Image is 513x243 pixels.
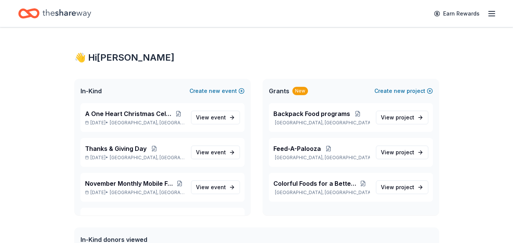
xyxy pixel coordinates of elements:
span: View [381,148,414,157]
span: Thanks & Giving Day [85,144,147,153]
a: View project [376,180,428,194]
span: Feed-A-Palooza [273,144,321,153]
span: project [396,184,414,190]
span: Backpack Food programs [273,109,350,118]
span: View [196,148,226,157]
span: View [381,113,414,122]
span: Colorful Foods for a Better Start [273,179,357,188]
span: project [396,149,414,155]
a: View project [376,146,428,159]
a: View event [191,180,240,194]
div: 👋 Hi [PERSON_NAME] [74,52,439,64]
a: Earn Rewards [429,7,484,20]
span: new [209,86,220,96]
span: event [211,114,226,121]
span: View [196,113,226,122]
span: [GEOGRAPHIC_DATA], [GEOGRAPHIC_DATA] [110,120,185,126]
span: View [381,183,414,192]
a: Home [18,5,91,22]
span: new [394,86,405,96]
a: View project [376,111,428,124]
button: Createnewproject [374,86,433,96]
button: Createnewevent [189,86,245,96]
p: [DATE] • [85,155,185,161]
p: [DATE] • [85,190,185,196]
p: [GEOGRAPHIC_DATA], [GEOGRAPHIC_DATA] [273,120,370,126]
span: [GEOGRAPHIC_DATA], [GEOGRAPHIC_DATA] [110,190,185,196]
span: View [196,183,226,192]
a: View event [191,111,240,124]
p: [GEOGRAPHIC_DATA], [GEOGRAPHIC_DATA] [273,155,370,161]
span: [GEOGRAPHIC_DATA], [GEOGRAPHIC_DATA] [110,155,185,161]
span: event [211,149,226,155]
span: event [211,184,226,190]
span: Grants [269,86,289,96]
span: In-Kind [81,86,102,96]
span: November Monthly Mobile Food Distribution [85,179,175,188]
span: A One Heart Christmas Celebration [85,109,172,118]
div: New [292,87,308,95]
p: [GEOGRAPHIC_DATA], [GEOGRAPHIC_DATA] [273,190,370,196]
p: [DATE] • [85,120,185,126]
a: View event [191,146,240,159]
span: Community Champion Awards Benefit Presented by: One Heart for Women and Children's [85,214,179,223]
span: project [396,114,414,121]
